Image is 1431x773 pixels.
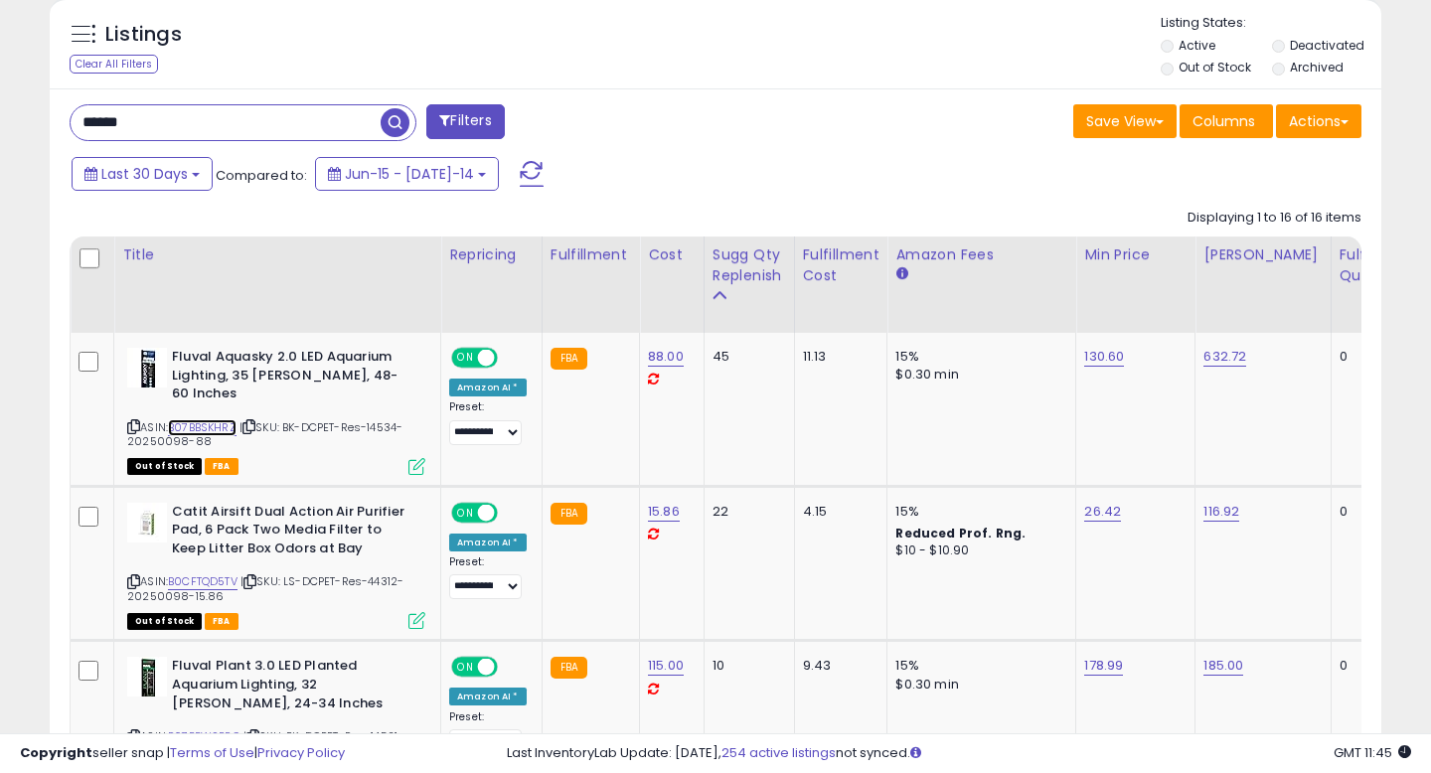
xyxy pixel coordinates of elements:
span: All listings that are currently out of stock and unavailable for purchase on Amazon [127,458,202,475]
label: Out of Stock [1179,59,1251,76]
a: B07BBSKHRZ [168,419,237,436]
div: 11.13 [803,348,873,366]
div: 9.43 [803,657,873,675]
button: Filters [426,104,504,139]
h5: Listings [105,21,182,49]
div: Amazon AI * [449,379,527,396]
span: FBA [205,613,238,630]
a: 26.42 [1084,502,1121,522]
div: Clear All Filters [70,55,158,74]
label: Deactivated [1290,37,1364,54]
strong: Copyright [20,743,92,762]
button: Actions [1276,104,1361,138]
div: 22 [713,503,779,521]
a: 254 active listings [721,743,836,762]
div: $10 - $10.90 [895,542,1060,559]
div: Fulfillment [551,244,631,265]
div: ASIN: [127,503,425,628]
a: 115.00 [648,656,684,676]
small: FBA [551,657,587,679]
small: FBA [551,348,587,370]
a: Privacy Policy [257,743,345,762]
span: Columns [1192,111,1255,131]
a: 130.60 [1084,347,1124,367]
span: Compared to: [216,166,307,185]
small: FBA [551,503,587,525]
div: Amazon AI * [449,688,527,705]
div: 15% [895,657,1060,675]
div: 15% [895,503,1060,521]
div: $0.30 min [895,366,1060,384]
div: Amazon Fees [895,244,1067,265]
img: 31UdUYcpaOL._SL40_.jpg [127,503,167,542]
p: Listing States: [1161,14,1382,33]
a: Terms of Use [170,743,254,762]
div: Preset: [449,710,527,755]
button: Columns [1180,104,1273,138]
a: B0CFTQD5TV [168,573,238,590]
span: OFF [495,659,527,676]
div: 0 [1340,657,1401,675]
div: [PERSON_NAME] [1203,244,1322,265]
th: Please note that this number is a calculation based on your required days of coverage and your ve... [704,236,794,333]
div: 10 [713,657,779,675]
div: Preset: [449,555,527,600]
span: ON [453,350,478,367]
button: Save View [1073,104,1177,138]
b: Catit Airsift Dual Action Air Purifier Pad, 6 Pack Two Media Filter to Keep Litter Box Odors at Bay [172,503,413,563]
div: 45 [713,348,779,366]
button: Last 30 Days [72,157,213,191]
div: Repricing [449,244,534,265]
div: Cost [648,244,696,265]
span: Last 30 Days [101,164,188,184]
div: $0.30 min [895,676,1060,694]
b: Fluval Aquasky 2.0 LED Aquarium Lighting, 35 [PERSON_NAME], 48-60 Inches [172,348,413,408]
b: Fluval Plant 3.0 LED Planted Aquarium Lighting, 32 [PERSON_NAME], 24-34 Inches [172,657,413,717]
div: 0 [1340,503,1401,521]
span: FBA [205,458,238,475]
div: 0 [1340,348,1401,366]
a: 88.00 [648,347,684,367]
label: Active [1179,37,1215,54]
div: Amazon AI * [449,534,527,551]
div: ASIN: [127,348,425,473]
small: Amazon Fees. [895,265,907,283]
span: ON [453,504,478,521]
span: OFF [495,350,527,367]
span: ON [453,659,478,676]
div: 4.15 [803,503,873,521]
div: seller snap | | [20,744,345,763]
a: 15.86 [648,502,680,522]
div: 15% [895,348,1060,366]
a: 178.99 [1084,656,1123,676]
div: Title [122,244,432,265]
span: | SKU: LS-DCPET-Res-44312-20250098-15.86 [127,573,403,603]
div: Last InventoryLab Update: [DATE], not synced. [507,744,1411,763]
a: 116.92 [1203,502,1239,522]
div: Displaying 1 to 16 of 16 items [1188,209,1361,228]
label: Archived [1290,59,1344,76]
div: Preset: [449,400,527,445]
span: All listings that are currently out of stock and unavailable for purchase on Amazon [127,613,202,630]
a: 632.72 [1203,347,1246,367]
span: | SKU: BK-DCPET-Res-14534-20250098-88 [127,419,402,449]
div: Sugg Qty Replenish [713,244,786,286]
img: 41hA5Ws17uL._SL40_.jpg [127,348,167,387]
span: OFF [495,504,527,521]
a: 185.00 [1203,656,1243,676]
b: Reduced Prof. Rng. [895,525,1026,541]
span: 2025-08-14 11:45 GMT [1334,743,1411,762]
div: Min Price [1084,244,1187,265]
div: Fulfillable Quantity [1340,244,1408,286]
img: 411+lnRLhML._SL40_.jpg [127,657,167,696]
span: Jun-15 - [DATE]-14 [345,164,474,184]
div: Fulfillment Cost [803,244,879,286]
button: Jun-15 - [DATE]-14 [315,157,499,191]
